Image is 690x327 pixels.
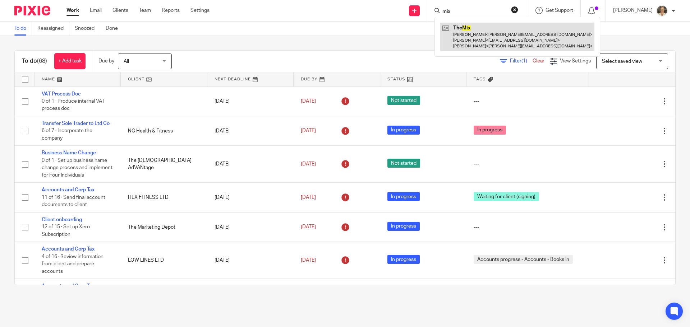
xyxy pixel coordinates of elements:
td: [DATE] [207,212,294,242]
td: [DATE] [207,87,294,116]
td: [DATE] [207,116,294,145]
div: --- [474,160,582,168]
td: [DATE] [207,242,294,279]
a: Clients [112,7,128,14]
td: The [DEMOGRAPHIC_DATA] AdVANtage [121,146,207,183]
p: Due by [98,57,114,65]
span: 4 of 16 · Review information from client and prepare accounts [42,254,103,274]
a: Accounts and Corp Tax [42,187,95,192]
td: The Marketing Depot [121,212,207,242]
a: Reports [162,7,180,14]
span: Select saved view [602,59,642,64]
span: Accounts progress - Accounts - Books in [474,255,573,264]
span: View Settings [560,59,591,64]
span: Filter [510,59,533,64]
span: (1) [521,59,527,64]
div: --- [474,98,582,105]
span: Not started [387,159,420,168]
a: Email [90,7,102,14]
a: Team [139,7,151,14]
a: Work [66,7,79,14]
a: + Add task [54,53,86,69]
span: 11 of 16 · Send final account documents to client [42,195,105,207]
td: [DATE] [207,146,294,183]
span: [DATE] [301,129,316,134]
span: [DATE] [301,195,316,200]
a: Client onboarding [42,217,82,222]
td: [DATE] [207,279,294,316]
a: Accounts and Corp Tax [42,284,95,289]
a: To do [14,22,32,36]
img: Pixie [14,6,50,15]
a: Done [106,22,123,36]
a: Transfer Sole Trader to Ltd Co [42,121,110,126]
span: [DATE] [301,225,316,230]
a: Reassigned [37,22,69,36]
span: (68) [37,58,47,64]
td: [DATE] [207,183,294,212]
td: HEX FITNESS LTD [121,183,207,212]
a: Clear [533,59,544,64]
span: In progress [387,192,420,201]
td: LOW LINES LTD [121,242,207,279]
span: 12 of 15 · Set up Xero Subscription [42,225,90,237]
p: [PERSON_NAME] [613,7,653,14]
a: Accounts and Corp Tax [42,247,95,252]
a: Business Name Change [42,150,96,155]
span: 6 of 7 · Incorporate the company [42,129,92,141]
span: [DATE] [301,258,316,263]
span: Not started [387,96,420,105]
span: 0 of 1 · Produce internal VAT process doc [42,99,105,111]
input: Search [442,9,506,15]
span: [DATE] [301,99,316,104]
img: Pete%20with%20glasses.jpg [656,5,668,17]
span: In progress [387,255,420,264]
span: In progress [387,126,420,135]
td: NG Health & Fitness [121,116,207,145]
button: Clear [511,6,518,13]
a: Snoozed [75,22,100,36]
span: Tags [474,77,486,81]
h1: To do [22,57,47,65]
div: --- [474,224,582,231]
span: [DATE] [301,162,316,167]
a: Settings [190,7,210,14]
a: VAT Process Doc [42,92,81,97]
span: 0 of 1 · Set up business name change process and implement for Four Individuals [42,158,112,178]
span: Get Support [546,8,573,13]
span: Waiting for client (signing) [474,192,539,201]
td: Octo Media [121,279,207,316]
span: In progress [387,222,420,231]
span: In progress [474,126,506,135]
span: All [124,59,129,64]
